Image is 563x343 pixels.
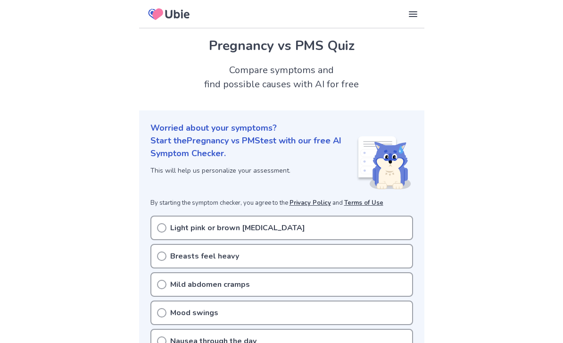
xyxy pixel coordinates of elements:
[150,36,413,56] h1: Pregnancy vs PMS Quiz
[290,199,331,207] a: Privacy Policy
[170,307,218,318] p: Mood swings
[150,134,356,160] p: Start the Pregnancy vs PMS test with our free AI Symptom Checker.
[150,166,356,176] p: This will help us personalize your assessment.
[150,122,413,134] p: Worried about your symptoms?
[170,222,305,234] p: Light pink or brown [MEDICAL_DATA]
[344,199,383,207] a: Terms of Use
[150,199,413,208] p: By starting the symptom checker, you agree to the and
[356,136,411,189] img: Shiba
[170,279,250,290] p: Mild abdomen cramps
[170,251,239,262] p: Breasts feel heavy
[139,63,424,92] h2: Compare symptoms and find possible causes with AI for free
